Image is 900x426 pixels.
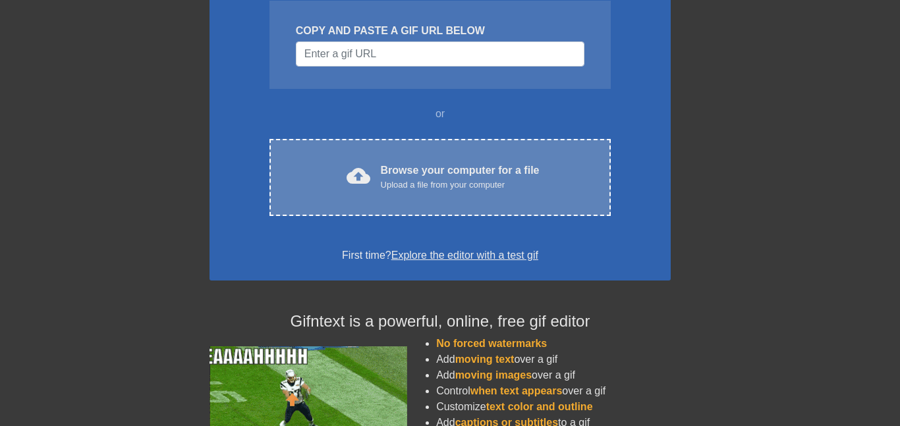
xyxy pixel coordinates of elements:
[436,367,671,383] li: Add over a gif
[244,106,636,122] div: or
[391,250,538,261] a: Explore the editor with a test gif
[381,163,540,192] div: Browse your computer for a file
[470,385,563,396] span: when text appears
[486,401,593,412] span: text color and outline
[347,164,370,188] span: cloud_upload
[296,41,584,67] input: Username
[381,178,540,192] div: Upload a file from your computer
[210,312,671,331] h4: Gifntext is a powerful, online, free gif editor
[296,23,584,39] div: COPY AND PASTE A GIF URL BELOW
[455,354,515,365] span: moving text
[436,383,671,399] li: Control over a gif
[436,338,547,349] span: No forced watermarks
[455,369,532,381] span: moving images
[436,352,671,367] li: Add over a gif
[436,399,671,415] li: Customize
[227,248,654,263] div: First time?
